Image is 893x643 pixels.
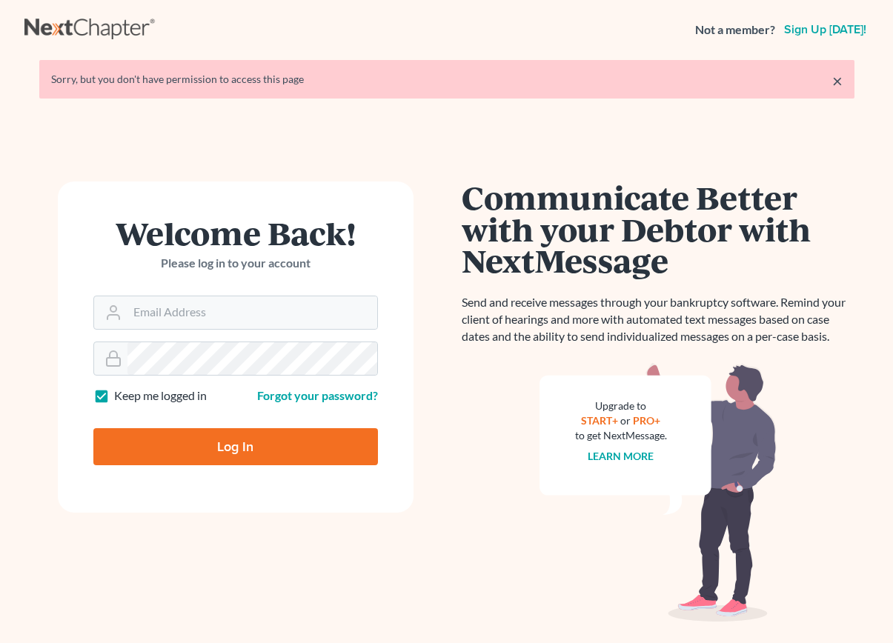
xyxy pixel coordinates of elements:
[51,72,843,87] div: Sorry, but you don't have permission to access this page
[540,363,777,622] img: nextmessage_bg-59042aed3d76b12b5cd301f8e5b87938c9018125f34e5fa2b7a6b67550977c72.svg
[114,387,207,404] label: Keep me logged in
[832,72,843,90] a: ×
[93,255,378,272] p: Please log in to your account
[257,388,378,402] a: Forgot your password?
[633,414,660,427] a: PRO+
[695,21,775,39] strong: Not a member?
[781,24,869,36] a: Sign up [DATE]!
[620,414,631,427] span: or
[462,181,854,276] h1: Communicate Better with your Debtor with NextMessage
[575,399,667,413] div: Upgrade to
[581,414,618,427] a: START+
[588,450,654,462] a: Learn more
[93,217,378,249] h1: Welcome Back!
[575,428,667,443] div: to get NextMessage.
[462,294,854,345] p: Send and receive messages through your bankruptcy software. Remind your client of hearings and mo...
[127,296,377,329] input: Email Address
[93,428,378,465] input: Log In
